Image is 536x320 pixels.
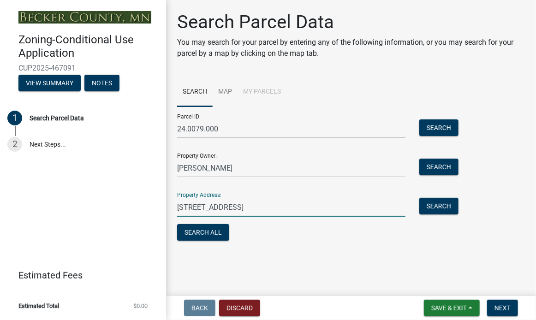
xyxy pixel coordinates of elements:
[419,198,459,214] button: Search
[7,266,151,284] a: Estimated Fees
[18,80,81,87] wm-modal-confirm: Summary
[30,115,84,121] div: Search Parcel Data
[431,304,467,312] span: Save & Exit
[191,304,208,312] span: Back
[18,75,81,91] button: View Summary
[213,77,238,107] a: Map
[18,11,151,24] img: Becker County, Minnesota
[419,159,459,175] button: Search
[177,11,525,33] h1: Search Parcel Data
[424,300,480,316] button: Save & Exit
[7,111,22,125] div: 1
[84,75,119,91] button: Notes
[184,300,215,316] button: Back
[7,137,22,152] div: 2
[84,80,119,87] wm-modal-confirm: Notes
[177,37,525,59] p: You may search for your parcel by entering any of the following information, or you may search fo...
[219,300,260,316] button: Discard
[18,64,148,72] span: CUP2025-467091
[18,33,159,60] h4: Zoning-Conditional Use Application
[133,303,148,309] span: $0.00
[18,303,59,309] span: Estimated Total
[177,77,213,107] a: Search
[419,119,459,136] button: Search
[494,304,511,312] span: Next
[487,300,518,316] button: Next
[177,224,229,241] button: Search All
